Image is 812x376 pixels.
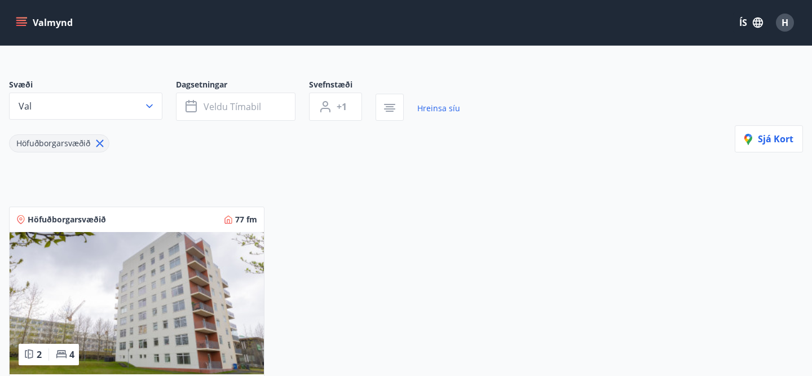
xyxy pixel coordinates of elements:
span: H [782,16,788,29]
span: Dagsetningar [176,79,309,93]
img: Paella dish [10,232,264,374]
button: Veldu tímabil [176,93,295,121]
span: 77 fm [235,214,257,225]
span: 2 [37,348,42,361]
button: ÍS [733,12,769,33]
button: menu [14,12,77,33]
button: H [771,9,798,36]
span: Höfuðborgarsvæðið [16,138,90,148]
button: +1 [309,93,362,121]
button: Sjá kort [735,125,803,152]
div: Höfuðborgarsvæðið [9,134,109,152]
span: Val [19,100,32,112]
a: Hreinsa síu [417,96,460,121]
span: Veldu tímabil [204,100,261,113]
span: Sjá kort [744,133,793,145]
span: Svæði [9,79,176,93]
span: +1 [337,100,347,113]
span: 4 [69,348,74,361]
span: Höfuðborgarsvæðið [28,214,106,225]
span: Svefnstæði [309,79,376,93]
button: Val [9,93,162,120]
